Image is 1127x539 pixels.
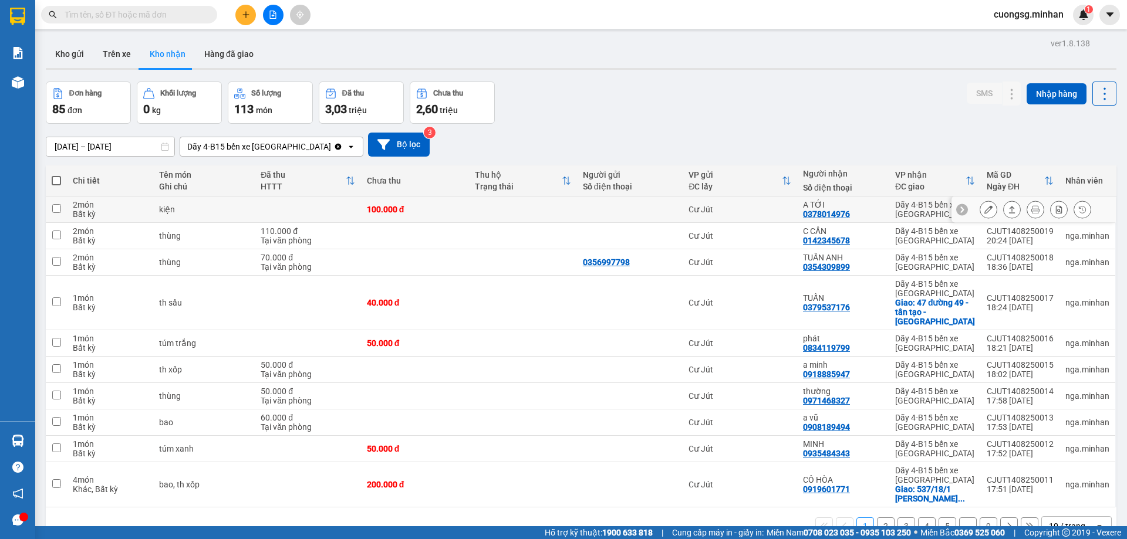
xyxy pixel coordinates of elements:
div: CJUT1408250014 [987,387,1054,396]
span: triệu [349,106,367,115]
div: nga.minhan [1065,298,1109,307]
div: 0918885947 [803,369,850,379]
button: Số lượng113món [228,82,313,124]
span: copyright [1062,528,1070,537]
div: CJUT1408250019 [987,226,1054,236]
div: 2 món [73,253,147,262]
div: Số điện thoại [583,182,677,191]
div: a minh [803,360,883,369]
img: logo-vxr [10,8,25,25]
div: 10 / trang [1049,520,1085,532]
div: ĐC lấy [689,182,782,191]
span: question-circle [12,462,23,473]
button: Đơn hàng85đơn [46,82,131,124]
span: message [12,514,23,526]
button: SMS [967,83,1002,104]
div: phát [803,334,883,343]
th: Toggle SortBy [683,165,797,196]
div: 0908189494 [803,422,850,432]
button: 4 [918,517,936,535]
div: 20:24 [DATE] [987,236,1054,245]
span: aim [296,11,304,19]
div: 2 món [73,200,147,209]
span: ⚪️ [914,530,917,535]
sup: 1 [1085,5,1093,13]
strong: 0708 023 035 - 0935 103 250 [804,528,911,537]
span: ... [958,494,965,503]
div: th xốp [159,365,249,374]
div: Cư Jút [689,365,791,374]
div: thùng [159,231,249,240]
div: Bất kỳ [73,449,147,458]
svg: open [1095,521,1104,531]
div: Giao: 537/18/1 nguyễn oanh - gò vấp [895,484,975,503]
div: Dãy 4-B15 bến xe [GEOGRAPHIC_DATA] [895,279,975,298]
button: Hàng đã giao [195,40,263,68]
div: 0971468327 [803,396,850,405]
div: CJUT1408250018 [987,253,1054,262]
div: 0379537176 [803,303,850,312]
div: 0356997798 [583,257,630,267]
img: warehouse-icon [12,435,24,447]
div: nga.minhan [1065,391,1109,401]
div: 1 món [73,334,147,343]
div: Cư Jút [689,231,791,240]
div: MINH [803,439,883,449]
div: CJUT1408250015 [987,360,1054,369]
input: Selected Dãy 4-B15 bến xe Miền Đông. [332,141,333,152]
div: VP gửi [689,170,782,179]
div: 18:02 [DATE] [987,369,1054,379]
button: ... [959,517,977,535]
div: Bất kỳ [73,343,147,352]
div: Dãy 4-B15 bến xe [GEOGRAPHIC_DATA] [895,413,975,432]
div: Đã thu [342,89,364,97]
div: A TỚI [803,200,883,209]
div: nga.minhan [1065,365,1109,374]
div: thùng [159,391,249,401]
span: 0 [143,102,150,116]
div: túm trắng [159,338,249,348]
button: Bộ lọc [368,133,430,157]
div: HTTT [261,182,346,191]
div: 18:36 [DATE] [987,262,1054,272]
div: Tại văn phòng [261,236,355,245]
div: 70.000 đ [261,253,355,262]
div: Tại văn phòng [261,396,355,405]
div: Dãy 4-B15 bến xe [GEOGRAPHIC_DATA] [895,439,975,458]
div: Ghi chú [159,182,249,191]
div: 1 món [73,413,147,422]
div: Chưa thu [433,89,463,97]
div: Mã GD [987,170,1044,179]
th: Toggle SortBy [889,165,981,196]
div: Bất kỳ [73,422,147,432]
span: notification [12,488,23,499]
div: Đơn hàng [69,89,102,97]
div: nga.minhan [1065,231,1109,240]
div: 18:24 [DATE] [987,303,1054,312]
div: 100.000 đ [367,205,463,214]
div: nga.minhan [1065,444,1109,453]
input: Tìm tên, số ĐT hoặc mã đơn [65,8,203,21]
div: Bất kỳ [73,262,147,272]
div: CJUT1408250012 [987,439,1054,449]
div: Dãy 4-B15 bến xe [GEOGRAPHIC_DATA] [895,226,975,245]
div: Cư Jút [689,418,791,427]
div: Nhân viên [1065,176,1109,185]
span: Miền Nam [767,526,911,539]
button: Khối lượng0kg [137,82,222,124]
span: caret-down [1105,9,1115,20]
div: Người gửi [583,170,677,179]
div: Chi tiết [73,176,147,185]
div: Cư Jút [689,257,791,267]
div: Số lượng [251,89,281,97]
div: Cư Jút [689,391,791,401]
div: Đã thu [261,170,346,179]
button: aim [290,5,311,25]
div: Chưa thu [367,176,463,185]
span: Miền Bắc [920,526,1005,539]
button: Kho gửi [46,40,93,68]
div: Ngày ĐH [987,182,1044,191]
div: CJUT1408250017 [987,293,1054,303]
div: Cư Jút [689,338,791,348]
div: CÔ HÒA [803,475,883,484]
